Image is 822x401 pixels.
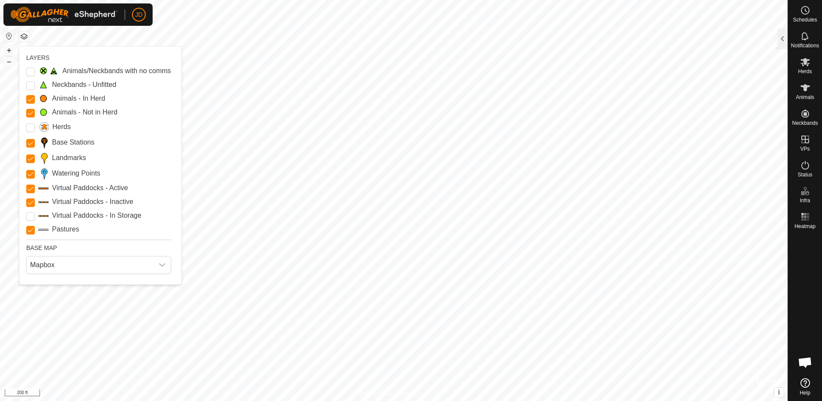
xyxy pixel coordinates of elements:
label: Herds [52,122,71,132]
label: Virtual Paddocks - Active [52,183,128,193]
span: Heatmap [794,224,816,229]
span: Help [800,390,810,395]
a: Privacy Policy [360,390,392,398]
label: Virtual Paddocks - In Storage [52,210,141,221]
span: Animals [796,95,814,100]
button: i [774,388,784,397]
span: Herds [798,69,812,74]
div: LAYERS [26,53,171,62]
span: VPs [800,146,810,151]
label: Landmarks [52,153,86,163]
button: Reset Map [4,31,14,41]
div: dropdown trigger [153,256,171,274]
span: Mapbox [27,256,153,274]
span: Status [797,172,812,177]
a: Contact Us [402,390,428,398]
div: Open chat [792,349,818,375]
label: Pastures [52,224,79,234]
button: + [4,45,14,56]
label: Animals - Not in Herd [52,107,117,117]
span: Notifications [791,43,819,48]
span: Neckbands [792,120,818,126]
span: Infra [800,198,810,203]
div: BASE MAP [26,240,171,253]
a: Help [788,375,822,399]
label: Animals/Neckbands with no comms [62,66,171,76]
img: Gallagher Logo [10,7,118,22]
button: – [4,56,14,67]
label: Animals - In Herd [52,93,105,104]
label: Virtual Paddocks - Inactive [52,197,133,207]
label: Neckbands - Unfitted [52,80,116,90]
span: Schedules [793,17,817,22]
span: i [778,389,780,396]
label: Base Stations [52,137,95,148]
span: JD [135,10,142,19]
label: Watering Points [52,168,100,179]
button: Map Layers [19,31,29,42]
